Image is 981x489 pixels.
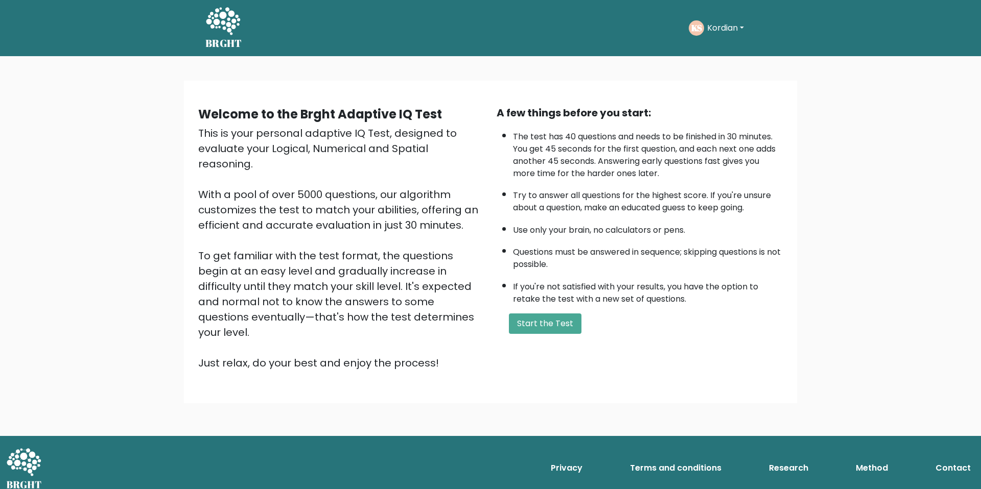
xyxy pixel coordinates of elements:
[547,458,587,478] a: Privacy
[205,4,242,52] a: BRGHT
[513,126,783,180] li: The test has 40 questions and needs to be finished in 30 minutes. You get 45 seconds for the firs...
[513,219,783,236] li: Use only your brain, no calculators or pens.
[513,184,783,214] li: Try to answer all questions for the highest score. If you're unsure about a question, make an edu...
[509,313,581,334] button: Start the Test
[198,106,442,123] b: Welcome to the Brght Adaptive IQ Test
[497,105,783,120] div: A few things before you start:
[691,22,702,34] text: KS
[852,458,892,478] a: Method
[513,276,783,305] li: If you're not satisfied with your results, you have the option to retake the test with a new set ...
[704,21,747,35] button: Kordian
[931,458,975,478] a: Contact
[765,458,812,478] a: Research
[205,37,242,50] h5: BRGHT
[626,458,726,478] a: Terms and conditions
[198,126,484,371] div: This is your personal adaptive IQ Test, designed to evaluate your Logical, Numerical and Spatial ...
[513,241,783,271] li: Questions must be answered in sequence; skipping questions is not possible.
